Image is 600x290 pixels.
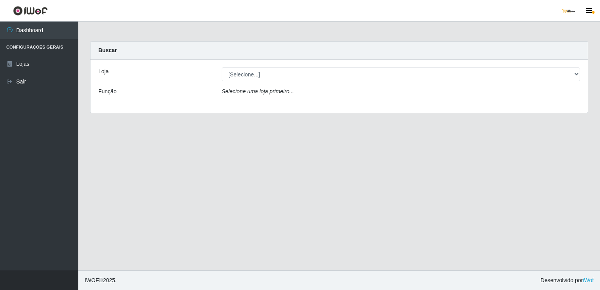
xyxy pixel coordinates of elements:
[98,47,117,53] strong: Buscar
[583,277,594,283] a: iWof
[85,276,117,285] span: © 2025 .
[222,88,294,94] i: Selecione uma loja primeiro...
[540,276,594,285] span: Desenvolvido por
[85,277,99,283] span: IWOF
[98,67,108,76] label: Loja
[13,6,48,16] img: CoreUI Logo
[98,87,117,96] label: Função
